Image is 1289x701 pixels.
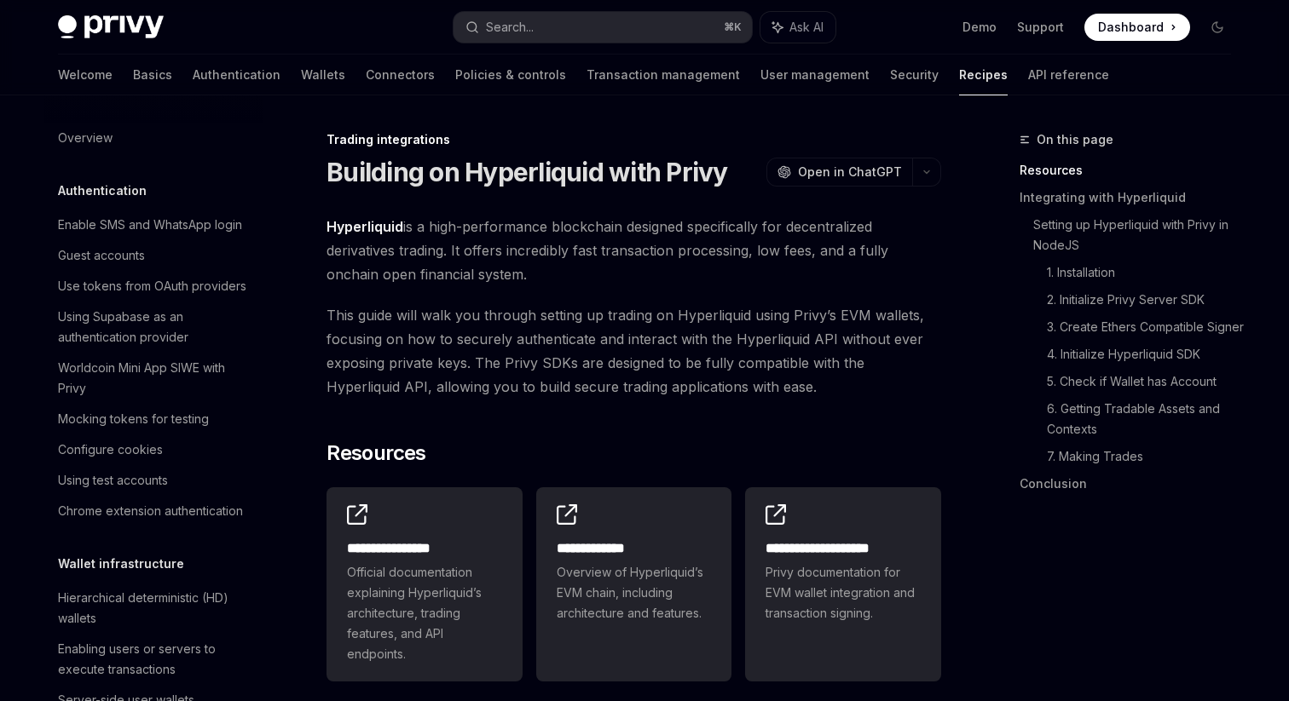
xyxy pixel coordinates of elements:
a: Using test accounts [44,465,263,496]
img: dark logo [58,15,164,39]
a: Worldcoin Mini App SIWE with Privy [44,353,263,404]
a: 2. Initialize Privy Server SDK [1047,286,1245,313]
a: 7. Making Trades [1047,443,1245,470]
a: 4. Initialize Hyperliquid SDK [1047,341,1245,368]
a: Hyperliquid [327,218,403,236]
div: Enable SMS and WhatsApp login [58,215,242,235]
a: Authentication [193,55,280,95]
a: Overview [44,123,263,153]
span: This guide will walk you through setting up trading on Hyperliquid using Privy’s EVM wallets, foc... [327,303,941,399]
span: Dashboard [1098,19,1164,36]
div: Chrome extension authentication [58,501,243,521]
a: Demo [962,19,997,36]
a: 1. Installation [1047,259,1245,286]
a: Enabling users or servers to execute transactions [44,634,263,685]
div: Mocking tokens for testing [58,409,209,429]
span: Resources [327,440,426,467]
div: Use tokens from OAuth providers [58,276,246,296]
a: Dashboard [1084,14,1190,41]
div: Trading integrations [327,131,941,148]
a: Policies & controls [455,55,566,95]
a: **** **** **** *****Privy documentation for EVM wallet integration and transaction signing. [745,487,941,681]
a: User management [760,55,870,95]
div: Overview [58,128,113,148]
div: Using Supabase as an authentication provider [58,307,252,348]
span: Official documentation explaining Hyperliquid’s architecture, trading features, and API endpoints. [347,562,502,664]
a: Configure cookies [44,434,263,465]
a: 6. Getting Tradable Assets and Contexts [1047,395,1245,443]
div: Hierarchical deterministic (HD) wallets [58,588,252,629]
a: 3. Create Ethers Compatible Signer [1047,313,1245,341]
a: API reference [1028,55,1109,95]
a: Resources [1020,157,1245,184]
a: Recipes [959,55,1008,95]
span: On this page [1037,129,1113,150]
button: Search...⌘K [454,12,752,43]
a: Wallets [301,55,345,95]
a: Welcome [58,55,113,95]
a: Support [1017,19,1064,36]
a: Setting up Hyperliquid with Privy in NodeJS [1033,211,1245,259]
span: Open in ChatGPT [798,164,902,181]
button: Toggle dark mode [1204,14,1231,41]
a: 5. Check if Wallet has Account [1047,368,1245,395]
div: Enabling users or servers to execute transactions [58,639,252,680]
span: is a high-performance blockchain designed specifically for decentralized derivatives trading. It ... [327,215,941,286]
div: Search... [486,17,534,37]
div: Guest accounts [58,245,145,266]
div: Using test accounts [58,470,168,491]
a: Hierarchical deterministic (HD) wallets [44,583,263,634]
a: Connectors [366,55,435,95]
a: Security [890,55,939,95]
a: Integrating with Hyperliquid [1020,184,1245,211]
span: Ask AI [789,19,824,36]
span: ⌘ K [724,20,742,34]
div: Configure cookies [58,440,163,460]
span: Privy documentation for EVM wallet integration and transaction signing. [766,562,921,623]
button: Open in ChatGPT [766,158,912,187]
span: Overview of Hyperliquid’s EVM chain, including architecture and features. [557,562,712,623]
h5: Wallet infrastructure [58,554,184,574]
a: Use tokens from OAuth providers [44,271,263,302]
a: Guest accounts [44,240,263,271]
a: Conclusion [1020,470,1245,497]
button: Ask AI [760,12,835,43]
a: Enable SMS and WhatsApp login [44,210,263,240]
div: Worldcoin Mini App SIWE with Privy [58,358,252,399]
a: **** **** ***Overview of Hyperliquid’s EVM chain, including architecture and features. [536,487,732,681]
h1: Building on Hyperliquid with Privy [327,157,728,187]
a: Basics [133,55,172,95]
a: **** **** **** *Official documentation explaining Hyperliquid’s architecture, trading features, a... [327,487,523,681]
h5: Authentication [58,181,147,201]
a: Chrome extension authentication [44,496,263,526]
a: Mocking tokens for testing [44,404,263,434]
a: Transaction management [587,55,740,95]
a: Using Supabase as an authentication provider [44,302,263,353]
